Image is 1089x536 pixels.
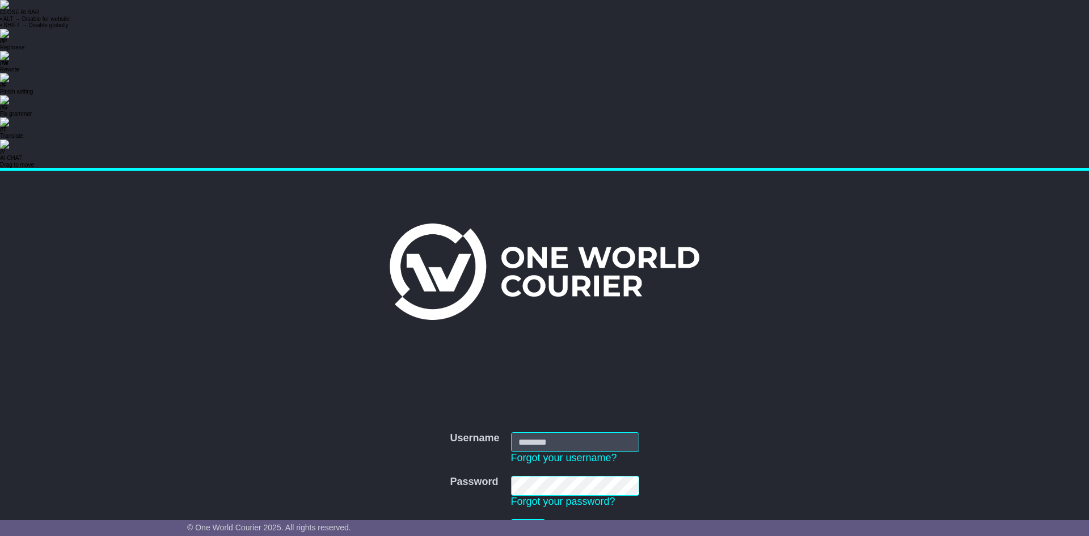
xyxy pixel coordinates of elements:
a: Forgot your password? [511,496,615,507]
label: Username [450,432,499,445]
a: Forgot your username? [511,452,617,463]
span: © One World Courier 2025. All rights reserved. [187,523,351,532]
label: Password [450,476,498,488]
img: One World [390,223,699,320]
